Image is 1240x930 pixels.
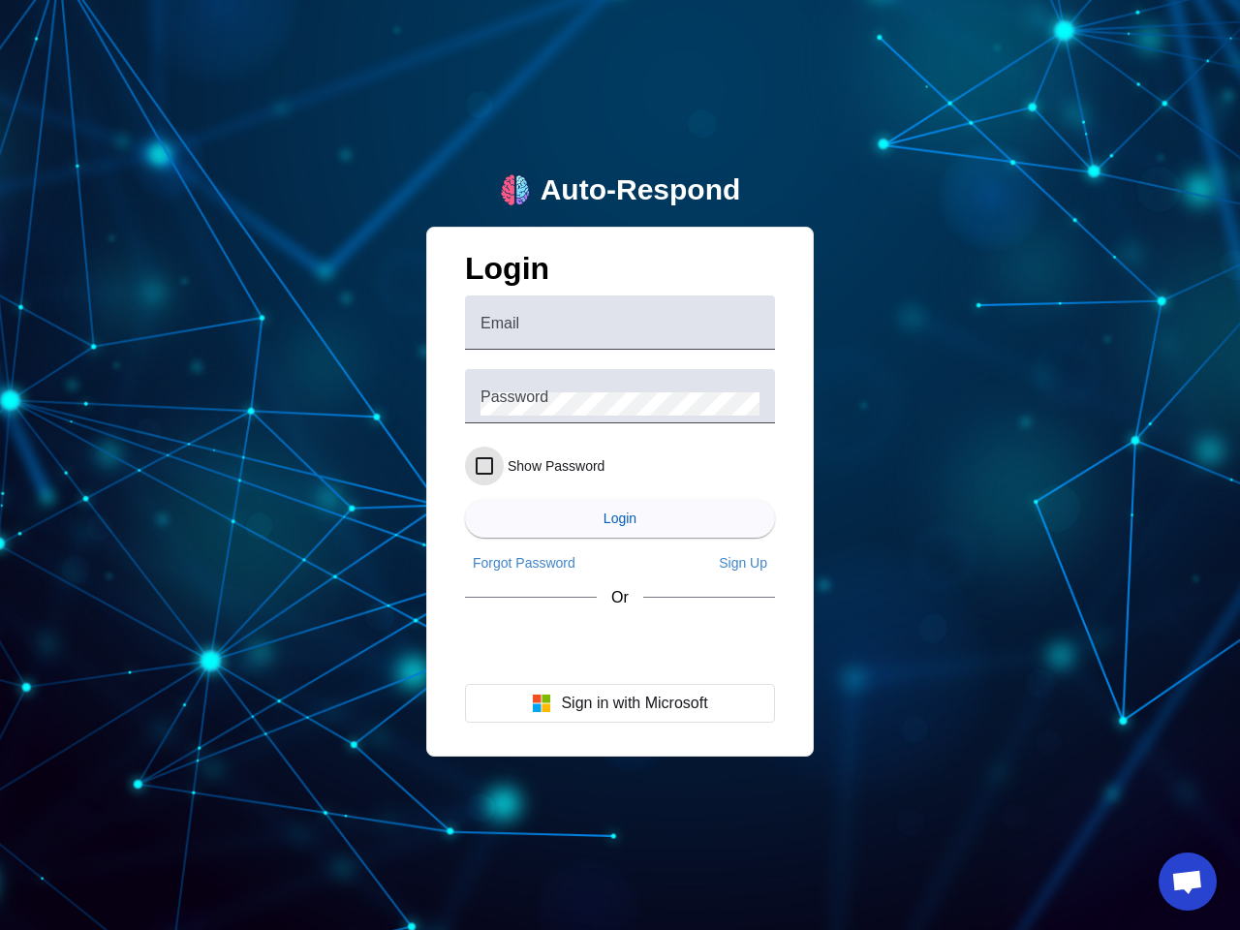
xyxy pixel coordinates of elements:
mat-label: Email [480,315,519,331]
span: Or [611,589,629,606]
div: Auto-Respond [541,173,741,207]
mat-label: Password [480,388,548,405]
iframe: Sign in with Google Button [455,624,785,666]
span: Forgot Password [473,555,575,571]
a: logoAuto-Respond [500,173,741,207]
button: Login [465,499,775,538]
label: Show Password [504,456,604,476]
h1: Login [465,251,775,296]
button: Sign in with Microsoft [465,684,775,723]
a: Open chat [1159,852,1217,911]
span: Login [604,511,636,526]
img: logo [500,174,531,205]
span: Sign Up [719,555,767,571]
img: Microsoft logo [532,694,551,713]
